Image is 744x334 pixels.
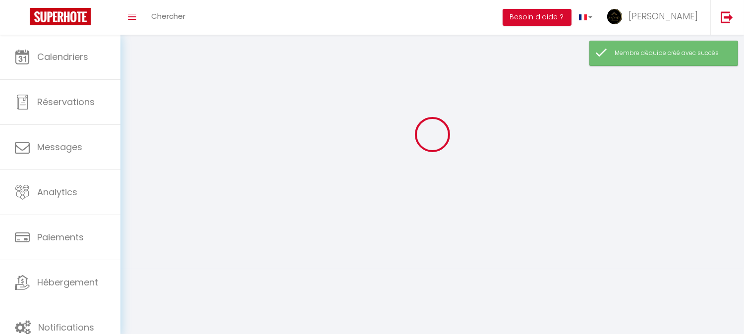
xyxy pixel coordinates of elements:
img: logout [721,11,733,23]
span: Calendriers [37,51,88,63]
span: Réservations [37,96,95,108]
span: Hébergement [37,276,98,288]
button: Besoin d'aide ? [503,9,572,26]
span: Paiements [37,231,84,243]
span: Messages [37,141,82,153]
img: ... [607,9,622,24]
span: [PERSON_NAME] [629,10,698,22]
span: Chercher [151,11,185,21]
div: Membre d'équipe créé avec succès [615,49,728,58]
img: Super Booking [30,8,91,25]
span: Analytics [37,186,77,198]
span: Notifications [38,321,94,334]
